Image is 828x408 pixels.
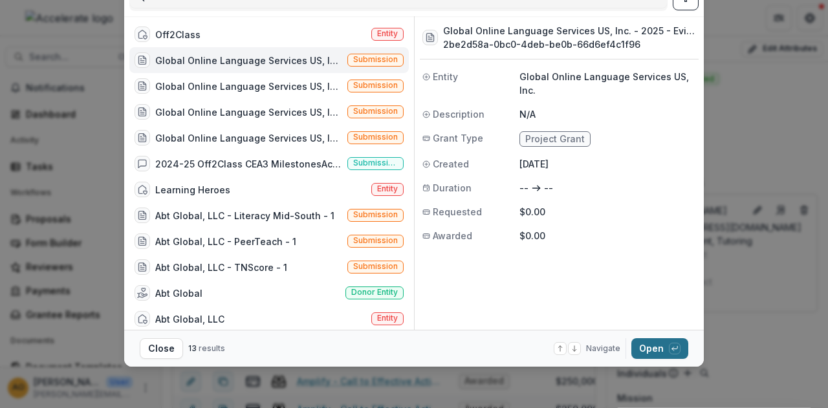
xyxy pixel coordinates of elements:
[353,158,398,167] span: Submission comment
[377,29,398,38] span: Entity
[155,312,224,326] div: Abt Global, LLC
[433,181,472,195] span: Duration
[155,183,230,197] div: Learning Heroes
[353,210,398,219] span: Submission
[544,181,553,195] p: --
[353,81,398,90] span: Submission
[519,107,696,121] p: N/A
[433,131,483,145] span: Grant Type
[155,209,334,222] div: Abt Global, LLC - Literacy Mid-South - 1
[433,205,482,219] span: Requested
[353,262,398,271] span: Submission
[443,38,696,51] h3: 2be2d58a-0bc0-4deb-be0b-66d6ef4c1f96
[155,157,342,171] div: 2024-25 Off2Class CEA3 MilestonesAccelerate Cost Tool_Final Version 1.0 CoP Off2Class (Global Onl...
[443,24,696,38] h3: Global Online Language Services US, Inc. - 2025 - Evidence for Impact Letter of Interest Form
[353,107,398,116] span: Submission
[140,338,183,359] button: Close
[519,157,696,171] p: [DATE]
[155,28,201,41] div: Off2Class
[519,181,528,195] p: --
[353,55,398,64] span: Submission
[433,70,458,83] span: Entity
[433,229,472,242] span: Awarded
[199,343,225,353] span: results
[351,288,398,297] span: Donor entity
[377,184,398,193] span: Entity
[433,107,485,121] span: Description
[155,80,342,93] div: Global Online Language Services US, Inc. - 2025 - Call for Effective Technology Grant Application
[525,134,585,145] span: Project Grant
[631,338,688,359] button: Open
[188,343,197,353] span: 13
[433,157,469,171] span: Created
[155,286,202,300] div: Abt Global
[586,343,620,354] span: Navigate
[519,70,696,97] p: Global Online Language Services US, Inc.
[353,133,398,142] span: Submission
[155,261,287,274] div: Abt Global, LLC - TNScore - 1
[155,54,342,67] div: Global Online Language Services US, Inc. - 2025 - Evidence for Impact Letter of Interest Form
[155,105,342,119] div: Global Online Language Services US, Inc. - Call to Effective Action - 1
[155,131,342,145] div: Global Online Language Services US, Inc. - 2025 - Community of Practice form
[353,236,398,245] span: Submission
[519,205,696,219] p: $0.00
[377,314,398,323] span: Entity
[155,235,296,248] div: Abt Global, LLC - PeerTeach - 1
[519,229,696,242] p: $0.00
